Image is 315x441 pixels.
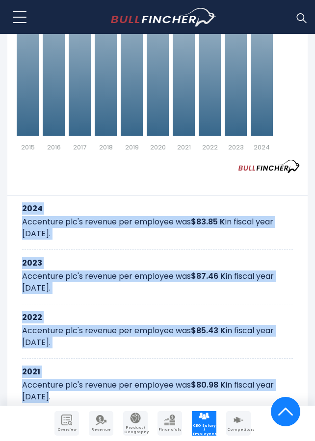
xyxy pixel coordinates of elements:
a: Company Product/Geography [123,411,148,436]
span: Revenue [90,428,112,432]
p: Accenture plc's revenue per employee was in fiscal year [DATE]. [22,379,293,403]
h3: 2024 [22,202,293,215]
text: 2020 [150,143,166,152]
img: bullfincher logo [111,8,216,26]
span: Financials [158,428,181,432]
b: $80.98 K [191,379,226,391]
text: 2018 [99,143,113,152]
h3: 2021 [22,366,293,378]
span: CEO Salary / Employees [193,424,215,436]
a: Company Financials [157,411,182,436]
b: $87.46 K [191,270,226,282]
span: Product / Geography [124,426,147,434]
text: 2024 [254,143,270,152]
text: 2015 [21,143,35,152]
b: $83.85 K [191,216,225,227]
text: 2016 [47,143,61,152]
a: Company Competitors [226,411,251,436]
text: 2021 [177,143,191,152]
span: Overview [55,428,78,432]
a: Company Employees [192,411,216,436]
h3: 2022 [22,311,293,323]
a: Go to homepage [111,8,216,26]
a: Company Overview [54,411,79,436]
span: Competitors [227,428,250,432]
p: Accenture plc's revenue per employee was in fiscal year [DATE]. [22,325,293,348]
text: 2017 [73,143,86,152]
text: 2023 [228,143,244,152]
p: Accenture plc's revenue per employee was in fiscal year [DATE]. [22,216,293,240]
p: Accenture plc's revenue per employee was in fiscal year [DATE]. [22,270,293,294]
h3: 2023 [22,257,293,269]
text: 2022 [202,143,218,152]
a: Company Revenue [89,411,113,436]
text: 2019 [125,143,139,152]
b: $85.43 K [191,325,226,336]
